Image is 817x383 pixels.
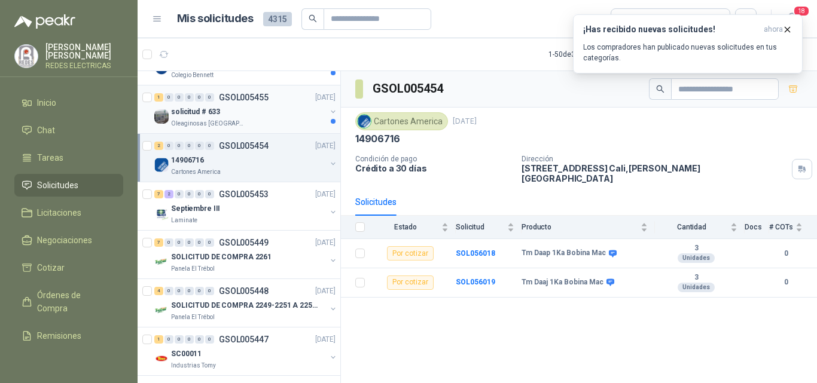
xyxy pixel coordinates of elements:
div: 0 [205,335,214,344]
a: 2 0 0 0 0 0 GSOL005454[DATE] Company Logo14906716Cartones America [154,139,338,177]
div: 0 [164,287,173,295]
div: Unidades [678,253,715,263]
span: 4315 [263,12,292,26]
div: 1 [154,335,163,344]
div: 0 [195,335,204,344]
p: 14906716 [355,133,400,145]
p: GSOL005448 [219,287,269,295]
p: [DATE] [315,189,336,200]
p: [DATE] [315,286,336,297]
div: 0 [205,142,214,150]
p: GSOL005455 [219,93,269,102]
div: Por cotizar [387,246,434,261]
a: Órdenes de Compra [14,284,123,320]
p: SOLICITUD DE COMPRA 2261 [171,252,272,263]
th: Producto [522,216,655,239]
img: Company Logo [154,255,169,269]
th: Cantidad [655,216,745,239]
div: 0 [164,142,173,150]
p: Laminate [171,216,197,225]
p: GSOL005454 [219,142,269,150]
p: GSOL005453 [219,190,269,198]
img: Company Logo [154,158,169,172]
span: Chat [37,124,55,137]
p: [DATE] [315,140,336,152]
h3: GSOL005454 [373,79,445,98]
p: Industrias Tomy [171,361,216,370]
img: Company Logo [154,351,169,366]
p: 14906716 [171,155,204,166]
div: 1 [154,93,163,102]
span: search [656,85,664,93]
span: Solicitudes [37,179,78,192]
div: 0 [175,335,184,344]
a: 1 0 0 0 0 0 GSOL005447[DATE] Company LogoSC00011Industrias Tomy [154,332,338,370]
div: Solicitudes [355,195,397,209]
b: 0 [769,277,803,288]
div: 0 [185,142,194,150]
div: 0 [195,287,204,295]
div: 7 [154,190,163,198]
th: Estado [372,216,456,239]
div: 0 [164,93,173,102]
div: 2 [164,190,173,198]
p: Oleaginosas [GEOGRAPHIC_DATA][PERSON_NAME] [171,119,246,128]
p: [DATE] [315,92,336,103]
span: Órdenes de Compra [37,289,112,315]
div: 0 [164,238,173,247]
p: SOLICITUD DE COMPRA 2249-2251 A 2256-2258 Y 2262 [171,300,320,311]
div: 0 [205,93,214,102]
b: Tm Daap 1Ka Bobina Mac [522,249,606,258]
th: # COTs [769,216,817,239]
a: Tareas [14,146,123,169]
span: # COTs [769,223,793,231]
div: 0 [175,190,184,198]
span: Tareas [37,151,63,164]
b: SOL056018 [456,249,495,258]
b: 0 [769,248,803,259]
div: 2 [154,142,163,150]
p: [DATE] [315,334,336,345]
div: 0 [195,93,204,102]
b: 3 [655,244,737,253]
div: 0 [175,287,184,295]
th: Solicitud [456,216,522,239]
img: Company Logo [154,206,169,220]
div: 0 [205,287,214,295]
a: Configuración [14,352,123,375]
span: 18 [793,5,810,17]
p: Los compradores han publicado nuevas solicitudes en tus categorías. [583,42,792,63]
p: Panela El Trébol [171,264,215,274]
div: 4 [154,287,163,295]
th: Docs [745,216,769,239]
div: 1 - 50 de 3673 [548,45,626,64]
a: 1 0 0 0 0 0 GSOL005455[DATE] Company Logosolicitud # 633Oleaginosas [GEOGRAPHIC_DATA][PERSON_NAME] [154,90,338,128]
div: 0 [175,142,184,150]
div: 7 [154,238,163,247]
p: REDES ELECTRICAS [45,62,123,69]
p: solicitud # 633 [171,106,220,118]
img: Company Logo [154,109,169,124]
a: Chat [14,119,123,142]
div: 0 [195,238,204,247]
div: Unidades [678,283,715,292]
img: Company Logo [358,115,371,128]
a: Remisiones [14,324,123,347]
button: ¡Has recibido nuevas solicitudes!ahora Los compradores han publicado nuevas solicitudes en tus ca... [573,14,803,73]
span: Inicio [37,96,56,109]
div: 0 [185,93,194,102]
div: 0 [175,93,184,102]
span: Cantidad [655,223,728,231]
a: 7 0 0 0 0 0 GSOL005449[DATE] Company LogoSOLICITUD DE COMPRA 2261Panela El Trébol [154,235,338,274]
a: SOL056019 [456,278,495,286]
span: Estado [372,223,439,231]
img: Company Logo [154,303,169,317]
span: search [309,14,317,23]
a: Negociaciones [14,229,123,252]
div: 0 [185,238,194,247]
p: Dirección [522,155,787,163]
p: [PERSON_NAME] [PERSON_NAME] [45,43,123,60]
p: [DATE] [453,116,477,127]
b: Tm Daaj 1Ka Bobina Mac [522,278,603,287]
